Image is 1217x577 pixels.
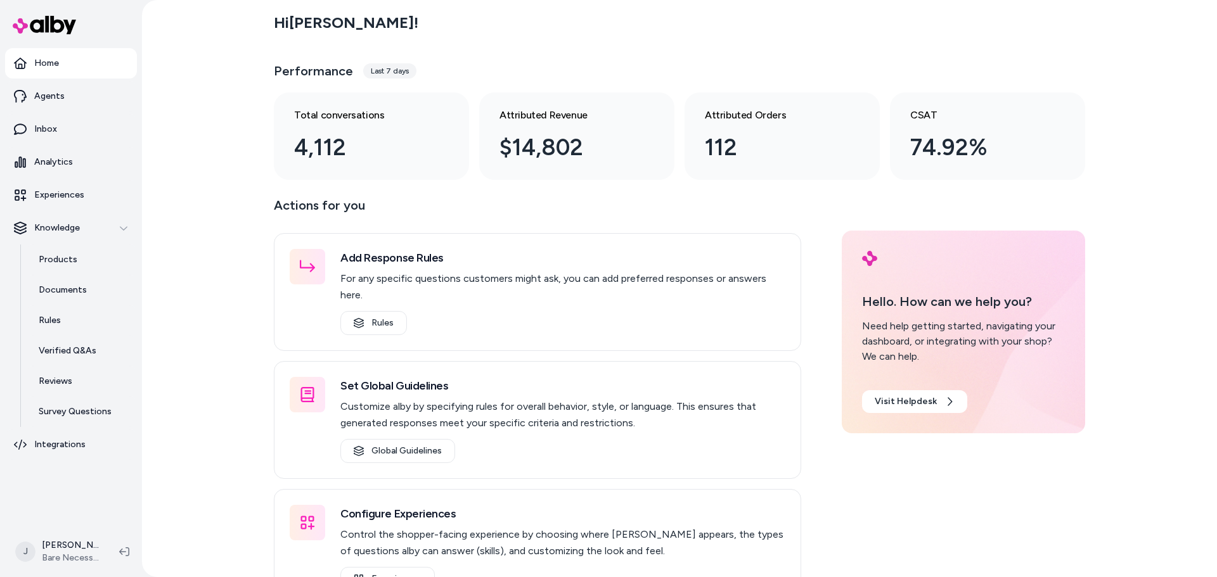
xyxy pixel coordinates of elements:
h3: CSAT [910,108,1045,123]
div: $14,802 [499,130,634,165]
p: Documents [39,284,87,296]
h3: Total conversations [294,108,428,123]
a: CSAT 74.92% [890,92,1085,180]
button: Knowledge [5,213,137,243]
h3: Performance [274,62,353,80]
a: Survey Questions [26,396,137,427]
p: Verified Q&As [39,345,96,357]
p: For any specific questions customers might ask, you can add preferred responses or answers here. [340,270,785,303]
p: Survey Questions [39,405,112,418]
div: 112 [705,130,839,165]
h3: Configure Experiences [340,505,785,523]
a: Rules [26,305,137,336]
a: Experiences [5,180,137,210]
p: Experiences [34,189,84,201]
a: Products [26,244,137,275]
p: Products [39,253,77,266]
img: alby Logo [13,16,76,34]
p: Reviews [39,375,72,388]
p: Customize alby by specifying rules for overall behavior, style, or language. This ensures that ge... [340,398,785,431]
p: Hello. How can we help you? [862,292,1065,311]
span: J [15,542,35,562]
a: Documents [26,275,137,305]
h3: Set Global Guidelines [340,377,785,395]
a: Inbox [5,114,137,144]
a: Verified Q&As [26,336,137,366]
p: Rules [39,314,61,327]
a: Integrations [5,429,137,460]
img: alby Logo [862,251,877,266]
a: Global Guidelines [340,439,455,463]
p: Knowledge [34,222,80,234]
a: Attributed Orders 112 [685,92,880,180]
p: Home [34,57,59,70]
a: Rules [340,311,407,335]
p: Control the shopper-facing experience by choosing where [PERSON_NAME] appears, the types of quest... [340,526,785,559]
p: Agents [34,90,65,103]
h3: Attributed Revenue [499,108,634,123]
p: [PERSON_NAME] [42,539,99,552]
h3: Add Response Rules [340,249,785,267]
a: Analytics [5,147,137,177]
h3: Attributed Orders [705,108,839,123]
a: Total conversations 4,112 [274,92,469,180]
p: Inbox [34,123,57,136]
h2: Hi [PERSON_NAME] ! [274,13,418,32]
div: Last 7 days [363,63,416,79]
a: Home [5,48,137,79]
div: 4,112 [294,130,428,165]
a: Visit Helpdesk [862,390,967,413]
p: Actions for you [274,195,801,225]
a: Agents [5,81,137,111]
p: Analytics [34,156,73,168]
button: J[PERSON_NAME]Bare Necessities [8,531,109,572]
div: Need help getting started, navigating your dashboard, or integrating with your shop? We can help. [862,319,1065,364]
span: Bare Necessities [42,552,99,564]
a: Attributed Revenue $14,802 [479,92,674,180]
a: Reviews [26,366,137,396]
p: Integrations [34,438,86,451]
div: 74.92% [910,130,1045,165]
